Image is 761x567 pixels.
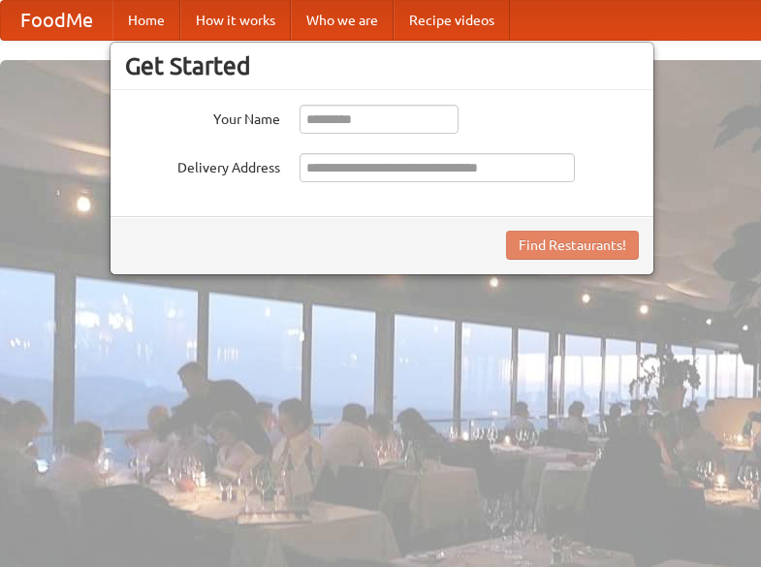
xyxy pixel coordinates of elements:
[1,1,112,40] a: FoodMe
[291,1,394,40] a: Who we are
[125,153,280,177] label: Delivery Address
[506,231,639,260] button: Find Restaurants!
[125,51,639,80] h3: Get Started
[394,1,510,40] a: Recipe videos
[112,1,180,40] a: Home
[180,1,291,40] a: How it works
[125,105,280,129] label: Your Name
